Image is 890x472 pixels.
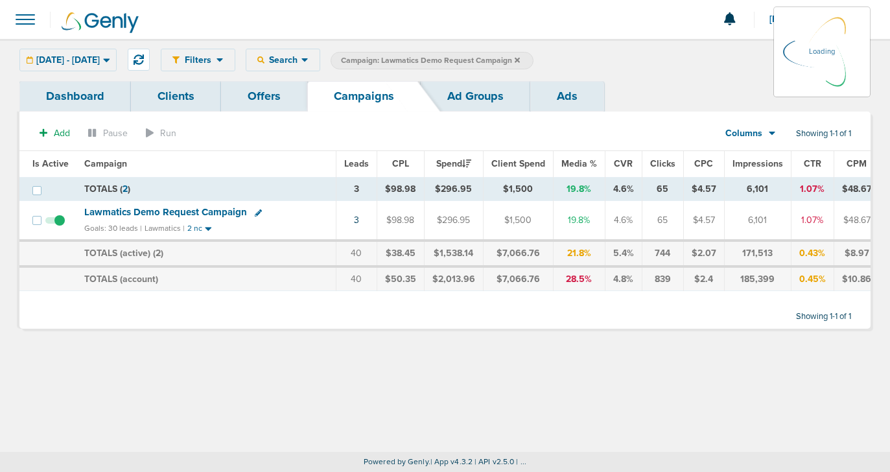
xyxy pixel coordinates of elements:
[553,266,605,291] td: 28.5%
[483,177,553,201] td: $1,500
[336,241,377,266] td: 40
[847,158,867,169] span: CPM
[76,266,336,291] td: TOTALS (account)
[430,457,473,466] span: | App v4.3.2
[642,266,683,291] td: 839
[605,241,642,266] td: 5.4%
[724,177,791,201] td: 6,101
[791,201,834,241] td: 1.07%
[804,158,821,169] span: CTR
[131,81,221,112] a: Clients
[530,81,604,112] a: Ads
[483,241,553,266] td: $7,066.76
[421,81,530,112] a: Ad Groups
[341,55,520,66] span: Campaign: Lawmatics Demo Request Campaign
[724,241,791,266] td: 171,513
[732,158,783,169] span: Impressions
[76,241,336,266] td: TOTALS (active) ( )
[834,177,880,201] td: $48.67
[62,12,139,33] img: Genly
[336,177,377,201] td: 3
[769,15,850,24] span: [PERSON_NAME]
[796,128,851,139] span: Showing 1-1 of 1
[377,266,424,291] td: $50.35
[724,201,791,241] td: 6,101
[84,224,142,233] small: Goals: 30 leads |
[123,183,128,195] span: 2
[424,266,483,291] td: $2,013.96
[436,158,471,169] span: Spend
[561,158,597,169] span: Media %
[553,201,605,241] td: 19.8%
[377,201,424,241] td: $98.98
[32,158,69,169] span: Is Active
[344,158,369,169] span: Leads
[145,224,185,233] small: Lawmatics |
[724,266,791,291] td: 185,399
[791,241,834,266] td: 0.43%
[834,241,880,266] td: $8.97
[642,201,683,241] td: 65
[187,224,202,233] small: 2 nc
[834,266,880,291] td: $10.86
[605,177,642,201] td: 4.6%
[791,266,834,291] td: 0.45%
[221,81,307,112] a: Offers
[76,177,336,201] td: TOTALS ( )
[424,241,483,266] td: $1,538.14
[354,215,359,226] a: 3
[19,81,131,112] a: Dashboard
[377,241,424,266] td: $38.45
[614,158,633,169] span: CVR
[683,241,724,266] td: $2.07
[791,177,834,201] td: 1.07%
[650,158,675,169] span: Clicks
[474,457,514,466] span: | API v2.5.0
[392,158,409,169] span: CPL
[683,177,724,201] td: $4.57
[491,158,545,169] span: Client Spend
[796,311,851,322] span: Showing 1-1 of 1
[605,266,642,291] td: 4.8%
[683,201,724,241] td: $4.57
[694,158,713,169] span: CPC
[642,241,683,266] td: 744
[516,457,526,466] span: | ...
[377,177,424,201] td: $98.98
[424,201,483,241] td: $296.95
[54,128,70,139] span: Add
[483,266,553,291] td: $7,066.76
[683,266,724,291] td: $2.4
[32,124,77,143] button: Add
[336,266,377,291] td: 40
[84,158,127,169] span: Campaign
[605,201,642,241] td: 4.6%
[156,248,161,259] span: 2
[483,201,553,241] td: $1,500
[553,241,605,266] td: 21.8%
[307,81,421,112] a: Campaigns
[809,44,835,60] p: Loading
[553,177,605,201] td: 19.8%
[834,201,880,241] td: $48.67
[84,206,247,218] span: Lawmatics Demo Request Campaign
[424,177,483,201] td: $296.95
[642,177,683,201] td: 65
